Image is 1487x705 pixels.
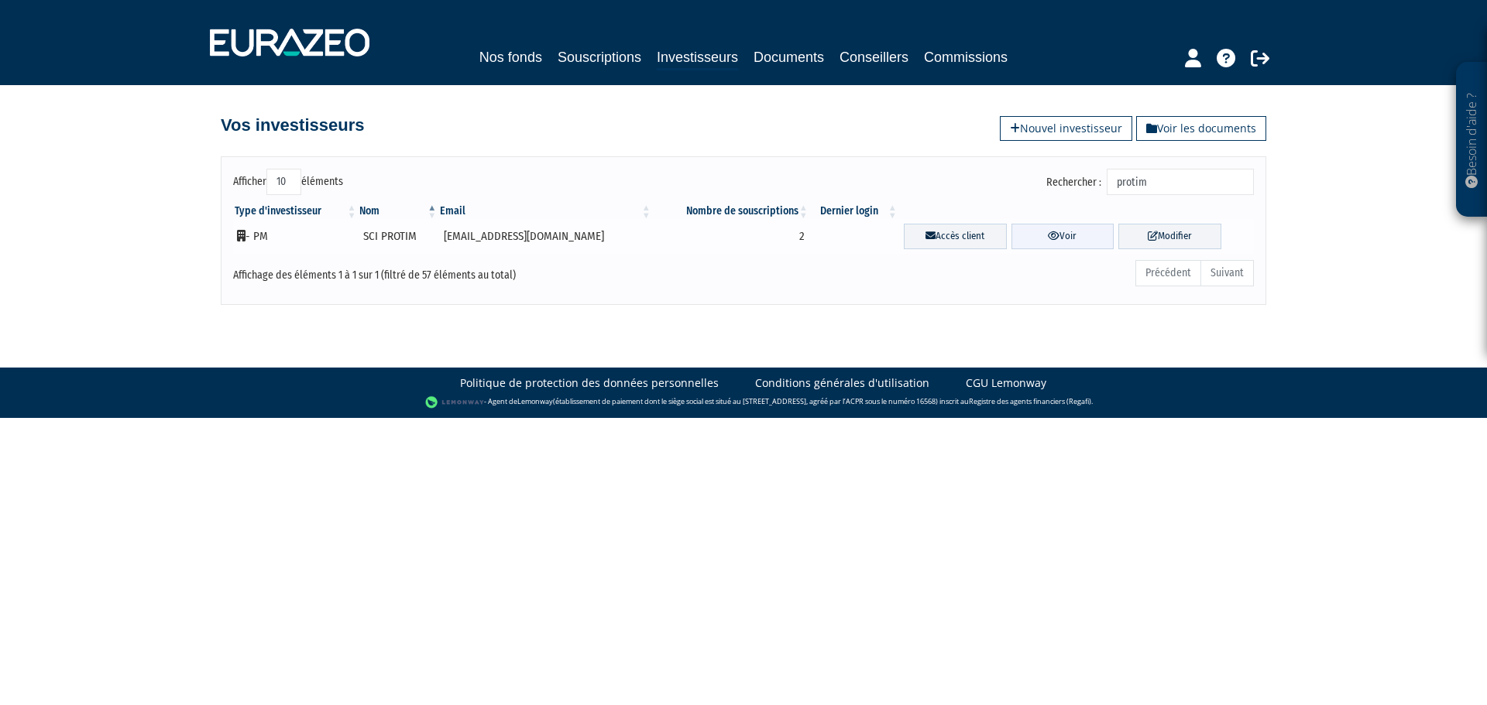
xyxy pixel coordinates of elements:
img: 1732889491-logotype_eurazeo_blanc_rvb.png [210,29,369,56]
input: Rechercher : [1107,169,1254,195]
select: Afficheréléments [266,169,301,195]
a: Registre des agents financiers (Regafi) [969,396,1091,406]
a: Voir [1011,224,1114,249]
a: Conseillers [840,46,908,68]
a: Souscriptions [558,46,641,68]
td: - PM [233,219,358,254]
th: Nombre de souscriptions : activer pour trier la colonne par ordre croissant [653,204,810,219]
a: CGU Lemonway [966,375,1046,391]
a: Nos fonds [479,46,542,68]
a: Lemonway [517,396,553,406]
h4: Vos investisseurs [221,116,364,135]
a: Accès client [904,224,1007,249]
td: [EMAIL_ADDRESS][DOMAIN_NAME] [438,219,653,254]
img: logo-lemonway.png [425,395,485,410]
p: Besoin d'aide ? [1463,70,1481,210]
a: Voir les documents [1136,116,1266,141]
a: Conditions générales d'utilisation [755,375,929,391]
th: Email : activer pour trier la colonne par ordre croissant [438,204,653,219]
th: Type d'investisseur : activer pour trier la colonne par ordre croissant [233,204,358,219]
a: Nouvel investisseur [1000,116,1132,141]
div: Affichage des éléments 1 à 1 sur 1 (filtré de 57 éléments au total) [233,258,645,283]
th: Nom : activer pour trier la colonne par ordre d&eacute;croissant [358,204,438,219]
th: &nbsp; [899,204,1254,219]
a: Documents [754,46,824,68]
a: Commissions [924,46,1008,68]
a: Modifier [1118,224,1221,249]
a: Investisseurs [657,46,738,70]
th: Dernier login : activer pour trier la colonne par ordre croissant [810,204,899,219]
td: SCI PROTIM [358,219,438,254]
label: Afficher éléments [233,169,343,195]
label: Rechercher : [1046,169,1254,195]
div: - Agent de (établissement de paiement dont le siège social est situé au [STREET_ADDRESS], agréé p... [15,395,1472,410]
td: 2 [653,219,810,254]
a: Politique de protection des données personnelles [460,375,719,391]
